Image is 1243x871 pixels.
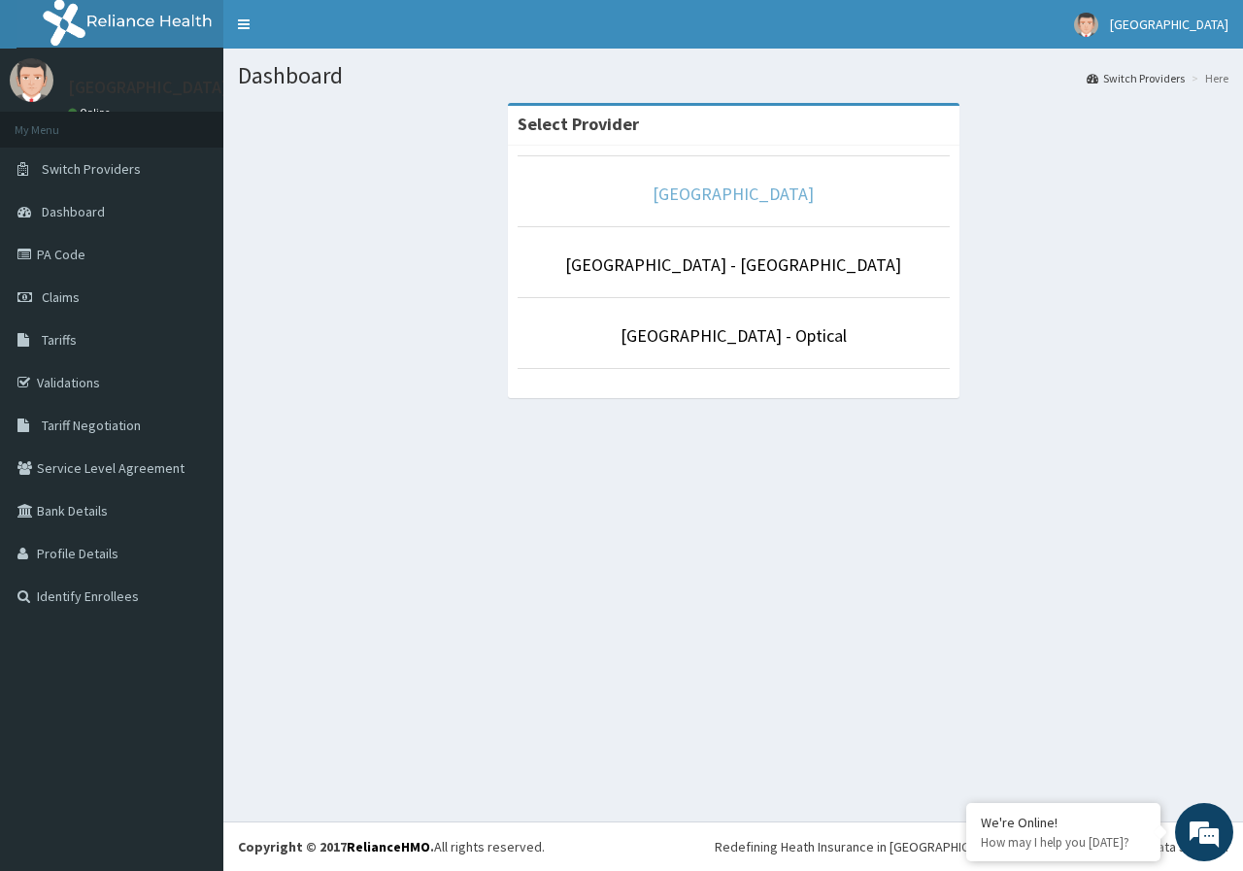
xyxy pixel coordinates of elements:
a: [GEOGRAPHIC_DATA] - [GEOGRAPHIC_DATA] [565,253,901,276]
footer: All rights reserved. [223,821,1243,871]
a: RelianceHMO [347,838,430,855]
h1: Dashboard [238,63,1228,88]
li: Here [1187,70,1228,86]
p: [GEOGRAPHIC_DATA] [68,79,228,96]
span: Tariff Negotiation [42,417,141,434]
span: Claims [42,288,80,306]
span: [GEOGRAPHIC_DATA] [1110,16,1228,33]
p: How may I help you today? [981,834,1146,851]
a: [GEOGRAPHIC_DATA] - Optical [621,324,847,347]
img: User Image [1074,13,1098,37]
span: Switch Providers [42,160,141,178]
strong: Select Provider [518,113,639,135]
a: Switch Providers [1087,70,1185,86]
a: Online [68,106,115,119]
div: We're Online! [981,814,1146,831]
span: Tariffs [42,331,77,349]
span: Dashboard [42,203,105,220]
a: [GEOGRAPHIC_DATA] [653,183,814,205]
div: Redefining Heath Insurance in [GEOGRAPHIC_DATA] using Telemedicine and Data Science! [715,837,1228,856]
img: User Image [10,58,53,102]
strong: Copyright © 2017 . [238,838,434,855]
